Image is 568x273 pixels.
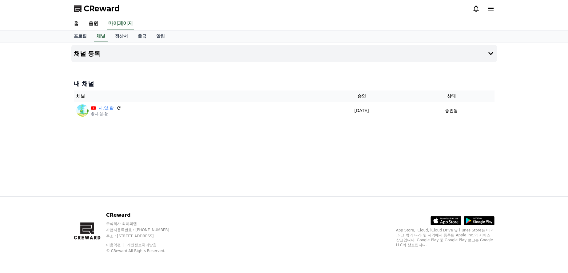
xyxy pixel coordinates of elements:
p: [DATE] [317,107,406,114]
p: © CReward All Rights Reserved. [106,248,181,253]
p: 사업자등록번호 : [PHONE_NUMBER] [106,227,181,232]
button: 채널 등록 [71,45,497,62]
th: 승인 [315,90,408,102]
a: 개인정보처리방침 [127,243,157,247]
a: 정산서 [110,30,133,42]
p: CReward [106,211,181,219]
a: CReward [74,4,120,14]
a: 홈 [69,17,84,30]
img: 지.일.활 [76,104,89,117]
a: 알림 [151,30,170,42]
a: 지.일.활 [98,105,114,111]
span: CReward [84,4,120,14]
p: 주소 : [STREET_ADDRESS] [106,234,181,239]
h4: 내 채널 [74,79,495,88]
p: App Store, iCloud, iCloud Drive 및 iTunes Store는 미국과 그 밖의 나라 및 지역에서 등록된 Apple Inc.의 서비스 상표입니다. Goo... [396,228,495,247]
th: 상태 [408,90,494,102]
p: @지.일.활 [91,111,121,116]
p: 승인됨 [445,107,458,114]
th: 채널 [74,90,315,102]
a: 채널 [94,30,108,42]
a: 출금 [133,30,151,42]
a: 음원 [84,17,103,30]
a: 프로필 [69,30,92,42]
a: 마이페이지 [107,17,134,30]
a: 이용약관 [106,243,125,247]
p: 주식회사 와이피랩 [106,221,181,226]
h4: 채널 등록 [74,50,101,57]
